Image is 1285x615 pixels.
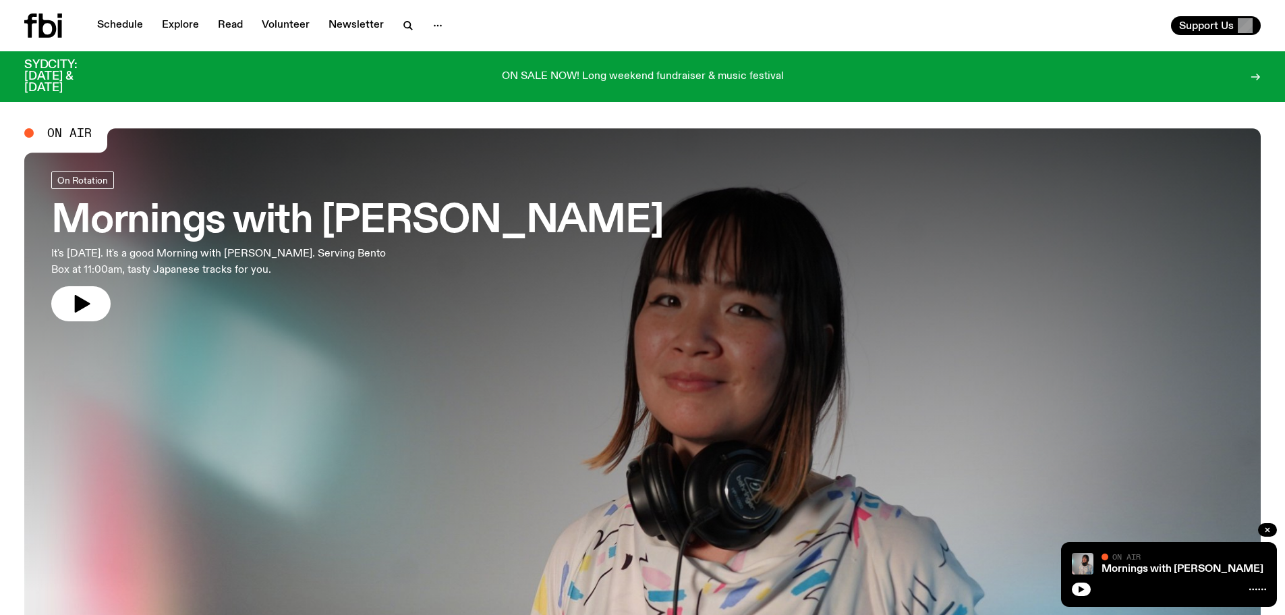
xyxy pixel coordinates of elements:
a: Volunteer [254,16,318,35]
p: It's [DATE]. It's a good Morning with [PERSON_NAME]. Serving Bento Box at 11:00am, tasty Japanese... [51,246,397,278]
h3: Mornings with [PERSON_NAME] [51,203,664,240]
span: On Air [47,127,92,139]
a: Mornings with [PERSON_NAME] [1102,564,1263,574]
a: Explore [154,16,207,35]
img: Kana Frazer is smiling at the camera with her head tilted slightly to her left. She wears big bla... [1072,553,1093,574]
h3: SYDCITY: [DATE] & [DATE] [24,59,111,94]
a: On Rotation [51,171,114,189]
a: Read [210,16,251,35]
p: ON SALE NOW! Long weekend fundraiser & music festival [502,71,784,83]
span: Support Us [1179,20,1234,32]
a: Schedule [89,16,151,35]
a: Newsletter [320,16,392,35]
button: Support Us [1171,16,1261,35]
a: Mornings with [PERSON_NAME]It's [DATE]. It's a good Morning with [PERSON_NAME]. Serving Bento Box... [51,171,664,321]
span: On Rotation [57,175,108,185]
span: On Air [1112,552,1141,561]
